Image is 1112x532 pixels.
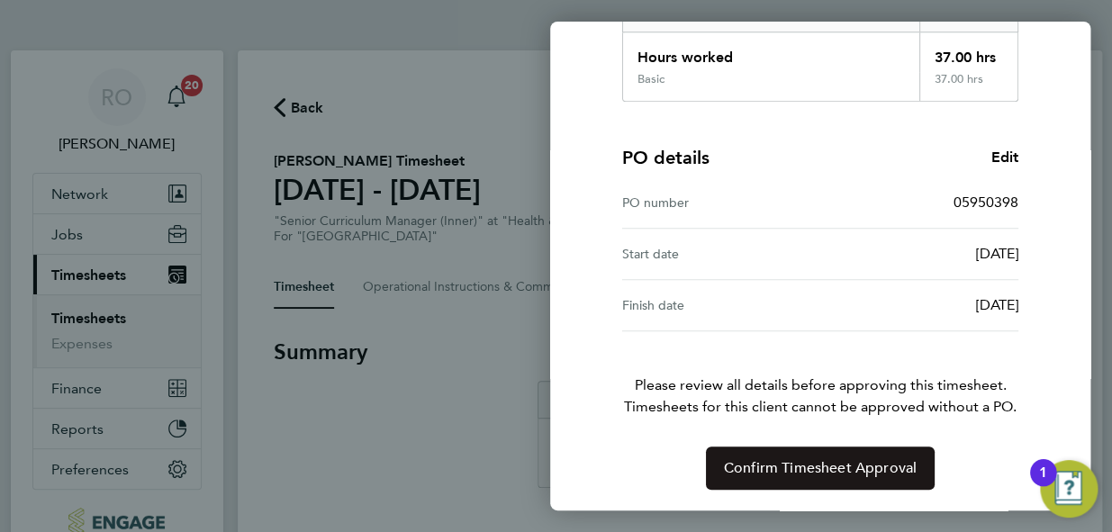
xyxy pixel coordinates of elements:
div: 37.00 hrs [919,72,1018,101]
p: Please review all details before approving this timesheet. [601,331,1040,418]
div: Finish date [622,294,820,316]
div: 1 [1039,473,1047,496]
div: Hours worked [623,32,919,72]
div: 37.00 hrs [919,32,1018,72]
a: Edit [990,147,1018,168]
div: PO number [622,192,820,213]
div: [DATE] [820,294,1018,316]
span: Edit [990,149,1018,166]
button: Confirm Timesheet Approval [706,446,935,490]
div: [DATE] [820,243,1018,265]
button: Open Resource Center, 1 new notification [1040,460,1098,518]
span: 05950398 [954,194,1018,211]
div: Start date [622,243,820,265]
div: Basic [637,72,664,86]
span: Timesheets for this client cannot be approved without a PO. [601,396,1040,418]
h4: PO details [622,145,710,170]
span: Confirm Timesheet Approval [724,459,917,477]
